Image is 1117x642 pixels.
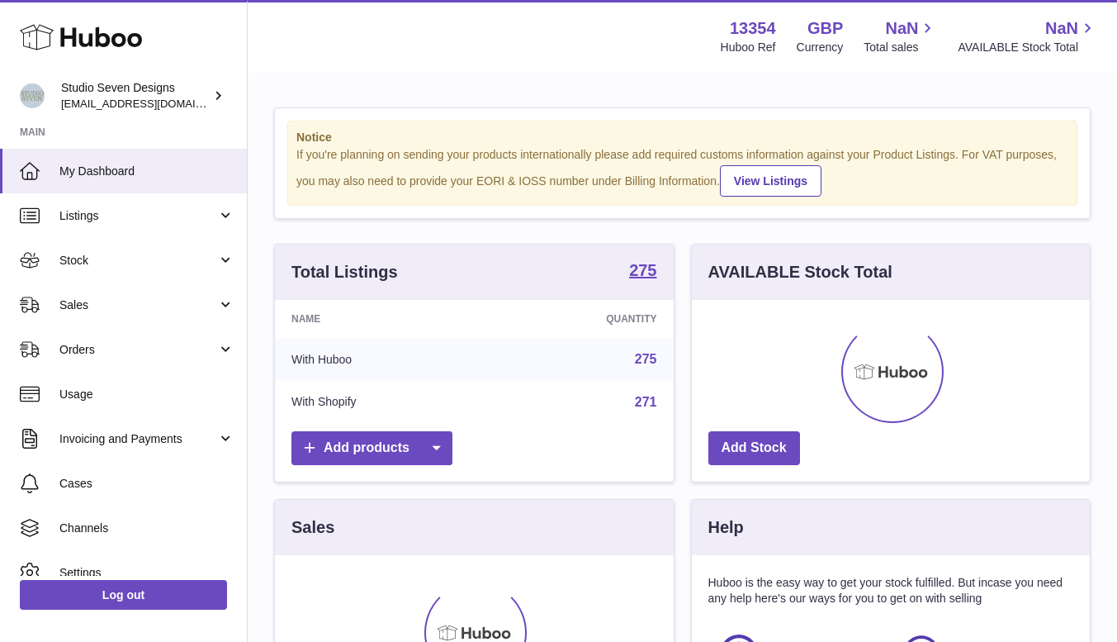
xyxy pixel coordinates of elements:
a: 275 [635,352,657,366]
strong: GBP [807,17,843,40]
h3: Total Listings [291,261,398,283]
a: Log out [20,580,227,610]
h3: Help [708,516,744,539]
strong: Notice [296,130,1068,145]
th: Name [275,300,490,338]
span: Stock [59,253,217,269]
span: Total sales [864,40,937,55]
span: Settings [59,565,234,581]
td: With Shopify [275,381,490,424]
span: Cases [59,476,234,492]
a: 271 [635,395,657,409]
span: AVAILABLE Stock Total [958,40,1097,55]
div: Currency [797,40,844,55]
span: Sales [59,297,217,313]
span: NaN [885,17,918,40]
span: My Dashboard [59,164,234,179]
a: 275 [629,262,656,282]
a: NaN AVAILABLE Stock Total [958,17,1097,55]
strong: 13354 [730,17,776,40]
h3: Sales [291,516,334,539]
a: Add products [291,431,452,465]
td: With Huboo [275,338,490,381]
span: Usage [59,387,234,402]
th: Quantity [490,300,673,338]
span: Orders [59,342,217,358]
div: If you're planning on sending your products internationally please add required customs informati... [296,147,1068,197]
span: Channels [59,521,234,536]
a: View Listings [720,165,821,197]
a: Add Stock [708,431,800,465]
span: [EMAIL_ADDRESS][DOMAIN_NAME] [61,97,243,110]
img: contact.studiosevendesigns@gmail.com [20,83,45,108]
span: Listings [59,208,217,224]
p: Huboo is the easy way to get your stock fulfilled. But incase you need any help here's our ways f... [708,575,1074,606]
strong: 275 [629,262,656,278]
div: Studio Seven Designs [61,80,210,112]
span: NaN [1045,17,1078,40]
h3: AVAILABLE Stock Total [708,261,892,283]
div: Huboo Ref [721,40,776,55]
a: NaN Total sales [864,17,937,55]
span: Invoicing and Payments [59,431,217,447]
